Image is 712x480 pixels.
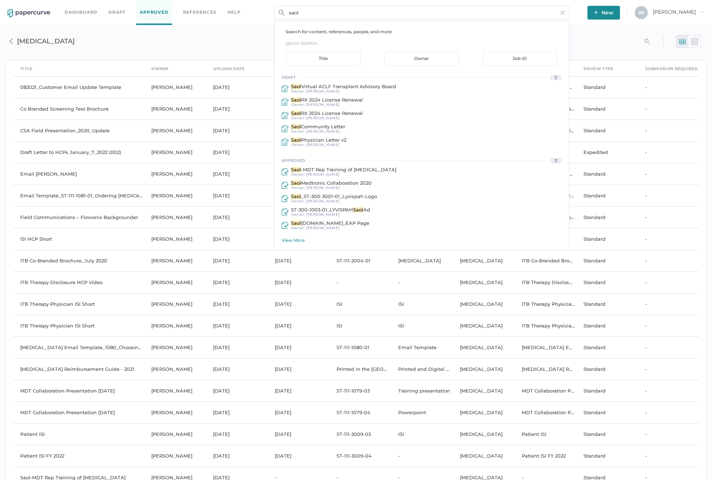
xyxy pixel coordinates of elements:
[282,237,569,243] div: View More
[13,337,144,358] td: [MEDICAL_DATA] Email Template_1080_Choosing [MEDICAL_DATA]
[301,83,396,89] span: Virtual ACLF Transplant Advisory Board
[594,10,598,14] img: plus-white.e19ec114.svg
[453,423,515,445] td: [MEDICAL_DATA]
[13,402,144,423] td: MDT Collaboration Presentation [DATE]
[291,129,340,134] div: Owner:
[329,250,391,271] td: ST-111-2004-01
[638,76,700,98] td: -
[329,445,391,467] td: ST-111-3009-04
[286,39,569,47] h3: quick search
[268,228,329,250] td: [DATE]
[301,110,363,116] span: RX 2024 License Renewal
[144,163,206,185] td: [PERSON_NAME]
[560,10,565,15] img: cross-light-grey.10ea7ca4.svg
[17,37,490,45] h3: [MEDICAL_DATA]
[183,8,217,16] a: References
[282,85,289,92] img: draft-icon.2fe86ec2.svg
[391,337,453,358] td: Email Template
[268,423,329,445] td: [DATE]
[206,120,268,141] td: [DATE]
[291,143,340,147] div: Owner:
[301,193,377,199] span: _ST-300-3001-01_Lyvispah Logo
[144,185,206,206] td: [PERSON_NAME]
[576,271,638,293] td: Standard
[638,185,700,206] td: -
[144,380,206,402] td: [PERSON_NAME]
[385,51,459,66] div: Owner
[268,271,329,293] td: [DATE]
[576,163,638,185] td: Standard
[515,358,576,380] td: [MEDICAL_DATA] Reimbursement Guide - 2021
[576,228,638,250] td: Standard
[638,228,700,250] td: -
[306,129,340,134] span: [PERSON_NAME]
[144,337,206,358] td: [PERSON_NAME]
[206,228,268,250] td: [DATE]
[268,315,329,337] td: [DATE]
[301,220,369,226] span: [DOMAIN_NAME]_EAP Page
[515,315,576,337] td: ITB Therapy Physician ISI Short
[144,445,206,467] td: [PERSON_NAME]
[291,110,301,116] span: Saol
[206,98,268,120] td: [DATE]
[65,8,97,16] a: Dashboard
[13,250,144,271] td: ITB Co-Branded Brochure_July 2020
[13,380,144,402] td: MDT Collaboration Presentation [DATE]
[306,185,340,190] span: [PERSON_NAME]
[268,98,329,120] td: [DATE]
[453,380,515,402] td: [MEDICAL_DATA]
[291,172,340,177] div: Owner:
[576,185,638,206] td: Standard
[13,423,144,445] td: Patient ISI
[282,112,289,119] img: draft-icon.2fe86ec2.svg
[274,205,569,219] a: ST-300-1003-01_LYVISPAHSaolAd Owner: [PERSON_NAME]
[282,168,289,175] img: approved-icon.9c241b8e.svg
[645,65,698,73] div: Submission Required
[274,192,569,205] a: Saol_ST-300-3001-01_Lyvispah Logo Owner: [PERSON_NAME]
[268,337,329,358] td: [DATE]
[306,212,340,217] span: [PERSON_NAME]
[274,165,569,179] a: Saol-MDT Rep Training of [MEDICAL_DATA] Owner: [PERSON_NAME]
[638,402,700,423] td: -
[13,185,144,206] td: Email Template_ST-111-1081-01_Ordering [MEDICAL_DATA]® Intrathecal ([MEDICAL_DATA] injection)
[576,206,638,228] td: Standard
[108,8,125,16] a: Draft
[274,6,569,20] input: Search Workspace
[550,75,562,80] div: 5
[576,98,638,120] td: Standard
[282,125,289,132] img: draft-icon.2fe86ec2.svg
[391,315,453,337] td: ISI
[144,120,206,141] td: [PERSON_NAME]
[206,206,268,228] td: [DATE]
[268,141,329,163] td: [DATE]
[144,228,206,250] td: [PERSON_NAME]
[453,337,515,358] td: [MEDICAL_DATA]
[268,293,329,315] td: [DATE]
[206,445,268,467] td: [DATE]
[644,39,650,44] i: search_left
[206,380,268,402] td: [DATE]
[329,402,391,423] td: ST-111-1079-04
[144,76,206,98] td: [PERSON_NAME]
[291,180,301,186] span: Saol
[638,141,700,163] td: -
[653,9,704,15] span: [PERSON_NAME]
[329,358,391,380] td: Printed in the [GEOGRAPHIC_DATA]. ST-111-1024-03
[13,228,144,250] td: ISI HCP Short
[144,293,206,315] td: [PERSON_NAME]
[13,271,144,293] td: ITB Therapy Disclosure HCP Video
[279,10,285,16] img: search.bf03fe8b.svg
[291,97,301,103] span: Saol
[453,250,515,271] td: [MEDICAL_DATA]
[453,358,515,380] td: [MEDICAL_DATA]
[306,226,340,230] span: [PERSON_NAME]
[291,103,340,107] div: Owner:
[13,163,144,185] td: Email [PERSON_NAME]
[391,358,453,380] td: Printed and Digital Distribution
[329,380,391,402] td: ST-111-1079-03
[282,195,289,202] img: approved-icon.9c241b8e.svg
[206,293,268,315] td: [DATE]
[282,75,296,80] div: draft
[391,293,453,315] td: ISI
[329,271,391,293] td: -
